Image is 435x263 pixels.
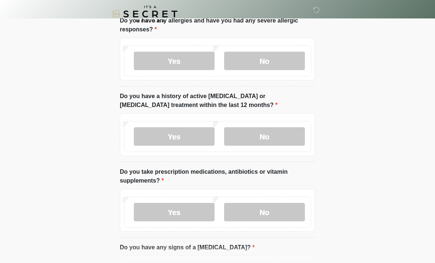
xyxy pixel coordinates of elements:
label: Yes [134,52,215,70]
label: Yes [134,127,215,146]
label: Do you have a history of active [MEDICAL_DATA] or [MEDICAL_DATA] treatment within the last 12 mon... [120,92,315,110]
img: It's A Secret Med Spa Logo [112,6,177,22]
label: No [224,127,305,146]
label: No [224,52,305,70]
label: Yes [134,203,215,221]
label: Do you have any signs of a [MEDICAL_DATA]? [120,243,255,252]
label: No [224,203,305,221]
label: Do you take prescription medications, antibiotics or vitamin supplements? [120,167,315,185]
